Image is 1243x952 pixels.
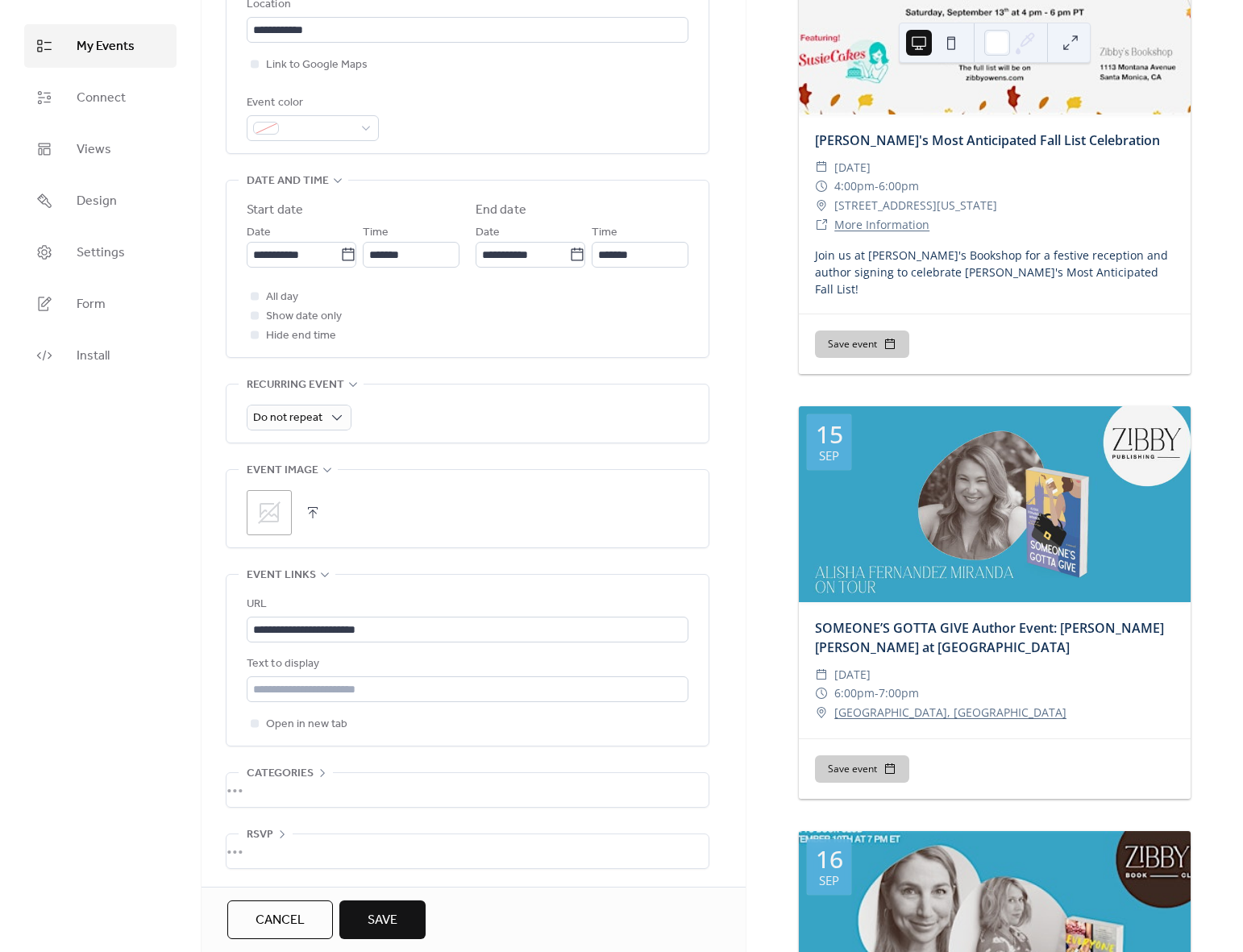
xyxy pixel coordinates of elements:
span: [STREET_ADDRESS][US_STATE] [834,196,997,215]
button: Save event [815,755,909,783]
a: More Information [834,217,929,232]
span: 7:00pm [879,684,919,703]
div: End date [476,201,526,220]
span: 4:00pm [834,177,875,196]
div: ••• [227,834,709,868]
span: Settings [77,243,125,263]
span: 6:00pm [834,684,875,703]
div: Start date [247,201,303,220]
span: 6:00pm [879,177,919,196]
span: Time [363,223,389,243]
span: [DATE] [834,158,871,177]
div: 15 [816,422,843,447]
div: Join us at [PERSON_NAME]'s Bookshop for a festive reception and author signing to celebrate [PERS... [799,247,1191,297]
a: Form [24,282,177,326]
span: Link to Google Maps [266,56,368,75]
button: Save [339,900,426,939]
a: Connect [24,76,177,119]
div: ​ [815,684,828,703]
div: 16 [816,847,843,871]
span: Recurring event [247,376,344,395]
a: Design [24,179,177,222]
span: Date and time [247,172,329,191]
span: Date [476,223,500,243]
div: ​ [815,158,828,177]
span: Show date only [266,307,342,326]
span: My Events [77,37,135,56]
div: ; [247,490,292,535]
div: ​ [815,665,828,684]
div: ​ [815,703,828,722]
div: Text to display [247,655,685,674]
a: [PERSON_NAME]'s Most Anticipated Fall List Celebration [815,131,1160,149]
span: Form [77,295,106,314]
div: SOMEONE’S GOTTA GIVE Author Event: [PERSON_NAME] [PERSON_NAME] at [GEOGRAPHIC_DATA] [799,618,1191,657]
span: Save [368,911,397,930]
span: - [875,177,879,196]
span: Do not repeat [253,407,322,429]
span: Event image [247,461,318,480]
span: Date [247,223,271,243]
span: Views [77,140,111,160]
div: ​ [815,215,828,235]
span: Cancel [256,911,305,930]
span: - [875,684,879,703]
button: Cancel [227,900,333,939]
a: My Events [24,24,177,68]
span: RSVP [247,825,273,845]
div: ​ [815,196,828,215]
span: Time [592,223,617,243]
div: URL [247,595,685,614]
button: Save event [815,330,909,358]
span: All day [266,288,298,307]
div: ••• [227,773,709,807]
div: Event color [247,94,376,113]
a: [GEOGRAPHIC_DATA], [GEOGRAPHIC_DATA] [834,703,1066,722]
div: Sep [819,450,839,462]
span: Categories [247,764,314,784]
span: Install [77,347,110,366]
span: Hide end time [266,326,336,346]
span: Open in new tab [266,715,347,734]
span: Connect [77,89,126,108]
div: ​ [815,177,828,196]
a: Install [24,334,177,377]
span: [DATE] [834,665,871,684]
a: Settings [24,231,177,274]
div: Sep [819,875,839,887]
span: Event links [247,566,316,585]
span: Design [77,192,117,211]
a: Views [24,127,177,171]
